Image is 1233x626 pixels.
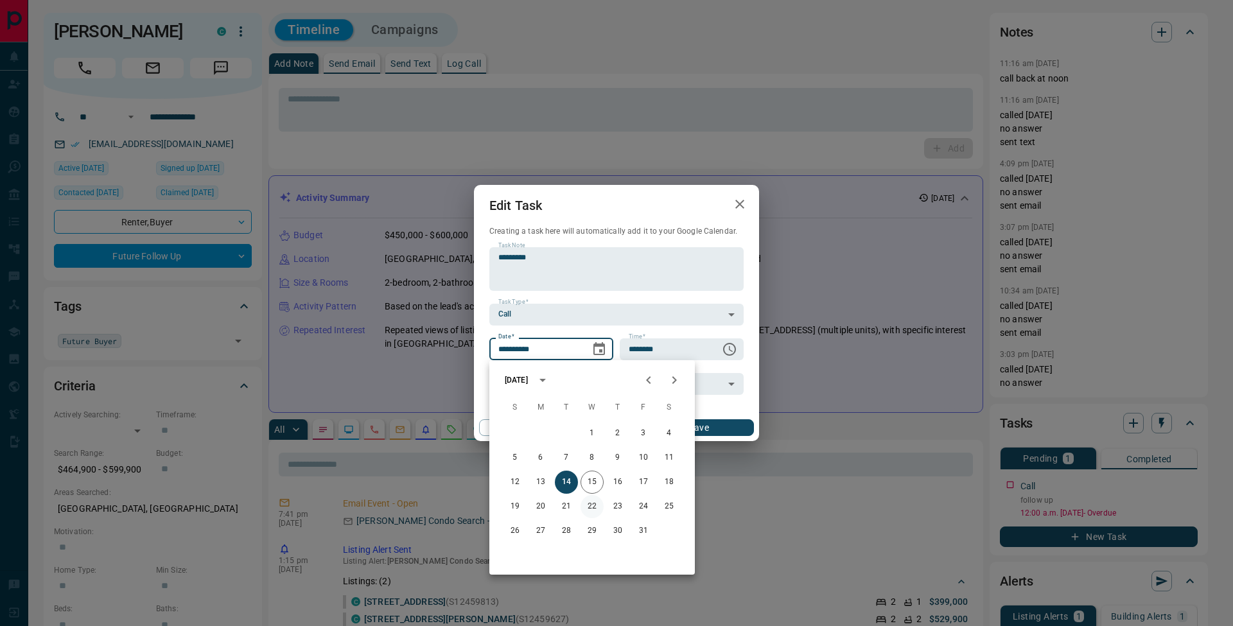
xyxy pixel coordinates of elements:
[529,446,552,469] button: 6
[555,395,578,421] span: Tuesday
[503,519,527,543] button: 26
[632,422,655,445] button: 3
[581,446,604,469] button: 8
[658,422,681,445] button: 4
[532,369,554,391] button: calendar view is open, switch to year view
[581,422,604,445] button: 1
[632,446,655,469] button: 10
[555,446,578,469] button: 7
[658,495,681,518] button: 25
[632,495,655,518] button: 24
[498,333,514,341] label: Date
[503,495,527,518] button: 19
[606,446,629,469] button: 9
[503,446,527,469] button: 5
[606,395,629,421] span: Thursday
[529,395,552,421] span: Monday
[644,419,754,436] button: Save
[629,333,645,341] label: Time
[555,519,578,543] button: 28
[529,471,552,494] button: 13
[636,367,661,393] button: Previous month
[489,226,744,237] p: Creating a task here will automatically add it to your Google Calendar.
[581,395,604,421] span: Wednesday
[529,495,552,518] button: 20
[555,471,578,494] button: 14
[717,336,742,362] button: Choose time, selected time is 12:00 AM
[581,495,604,518] button: 22
[498,298,529,306] label: Task Type
[555,495,578,518] button: 21
[503,395,527,421] span: Sunday
[606,471,629,494] button: 16
[529,519,552,543] button: 27
[661,367,687,393] button: Next month
[606,519,629,543] button: 30
[586,336,612,362] button: Choose date, selected date is Oct 14, 2025
[658,446,681,469] button: 11
[658,395,681,421] span: Saturday
[503,471,527,494] button: 12
[474,185,557,226] h2: Edit Task
[479,419,589,436] button: Cancel
[658,471,681,494] button: 18
[489,304,744,326] div: Call
[581,519,604,543] button: 29
[632,395,655,421] span: Friday
[632,519,655,543] button: 31
[505,374,528,386] div: [DATE]
[632,471,655,494] button: 17
[606,495,629,518] button: 23
[581,471,604,494] button: 15
[498,241,525,250] label: Task Note
[606,422,629,445] button: 2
